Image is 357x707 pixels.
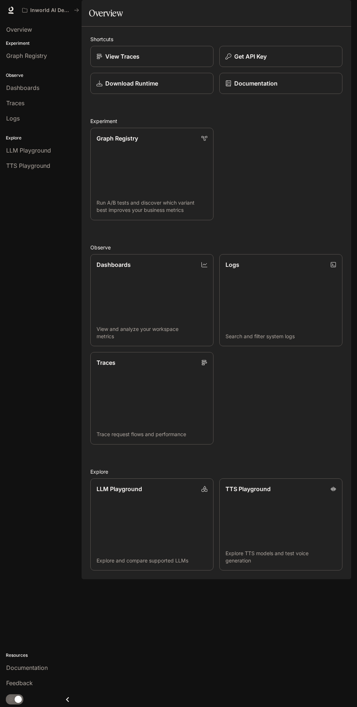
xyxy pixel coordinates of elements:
h2: Shortcuts [90,35,342,43]
p: Run A/B tests and discover which variant best improves your business metrics [97,199,207,214]
h1: Overview [89,6,123,20]
p: View Traces [105,52,140,61]
p: View and analyze your workspace metrics [97,325,207,340]
p: Logs [225,260,239,269]
a: Graph RegistryRun A/B tests and discover which variant best improves your business metrics [90,128,213,220]
p: Documentation [234,79,278,88]
a: Documentation [219,73,342,94]
p: Explore TTS models and test voice generation [225,550,336,564]
p: Explore and compare supported LLMs [97,557,207,564]
p: LLM Playground [97,485,142,493]
button: Get API Key [219,46,342,67]
p: Trace request flows and performance [97,431,207,438]
h2: Explore [90,468,342,475]
button: All workspaces [19,3,82,17]
a: TracesTrace request flows and performance [90,352,213,445]
a: DashboardsView and analyze your workspace metrics [90,254,213,347]
p: Dashboards [97,260,131,269]
a: LLM PlaygroundExplore and compare supported LLMs [90,478,213,571]
h2: Experiment [90,117,342,125]
p: Graph Registry [97,134,138,143]
p: Traces [97,358,115,367]
a: TTS PlaygroundExplore TTS models and test voice generation [219,478,342,571]
a: Download Runtime [90,73,213,94]
a: View Traces [90,46,213,67]
p: Download Runtime [105,79,158,88]
h2: Observe [90,244,342,251]
a: LogsSearch and filter system logs [219,254,342,347]
p: Get API Key [234,52,267,61]
p: Search and filter system logs [225,333,336,340]
p: TTS Playground [225,485,271,493]
p: Inworld AI Demos [30,7,71,13]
